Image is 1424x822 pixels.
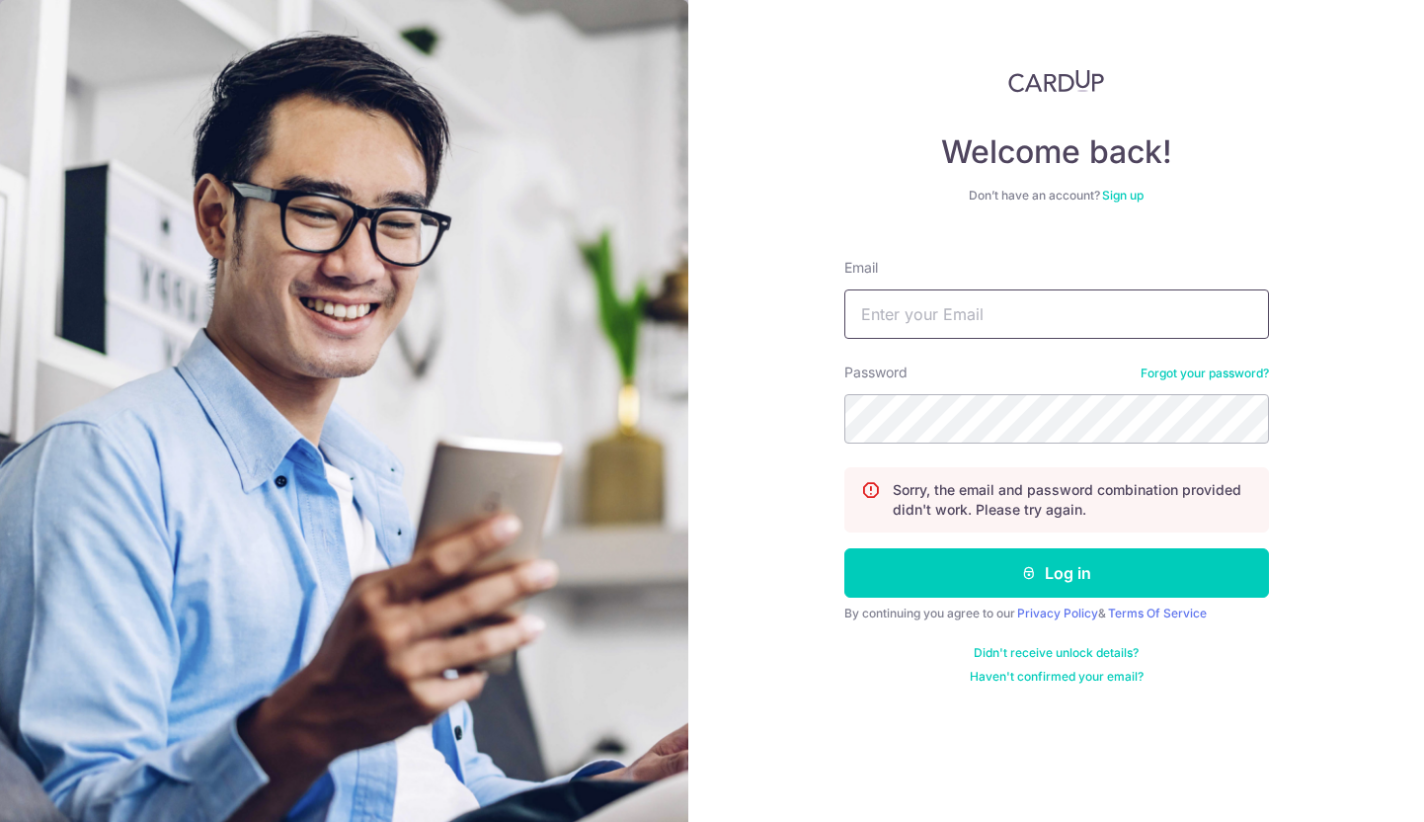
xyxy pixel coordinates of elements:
[1141,366,1269,381] a: Forgot your password?
[844,258,878,278] label: Email
[1008,69,1105,93] img: CardUp Logo
[844,188,1269,204] div: Don’t have an account?
[974,645,1139,661] a: Didn't receive unlock details?
[844,363,908,382] label: Password
[970,669,1144,685] a: Haven't confirmed your email?
[893,480,1252,520] p: Sorry, the email and password combination provided didn't work. Please try again.
[844,548,1269,598] button: Log in
[1017,606,1098,620] a: Privacy Policy
[844,289,1269,339] input: Enter your Email
[844,132,1269,172] h4: Welcome back!
[1108,606,1207,620] a: Terms Of Service
[1102,188,1144,203] a: Sign up
[844,606,1269,621] div: By continuing you agree to our &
